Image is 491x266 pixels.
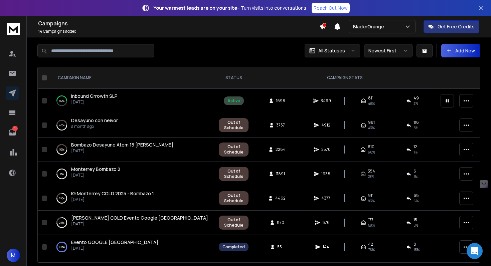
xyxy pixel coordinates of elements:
a: Inbound Grrowth SLP [71,93,118,99]
span: 68 [414,193,419,198]
button: Get Free Credits [424,20,479,33]
p: 8 % [60,171,64,177]
a: Evento GOOGLE [GEOGRAPHIC_DATA] [71,239,158,246]
span: 177 [368,217,373,223]
p: Get Free Credits [438,23,475,30]
h1: Campaigns [38,19,319,27]
div: Out of Schedule [222,120,245,130]
span: Evento GOOGLE [GEOGRAPHIC_DATA] [71,239,158,245]
div: Out of Schedule [222,193,245,204]
button: Add New [441,44,480,57]
p: [DATE] [71,173,120,178]
p: [DATE] [71,197,154,202]
span: 55 [277,244,284,250]
span: 3 % [414,101,418,106]
span: 1698 [276,98,285,103]
strong: Your warmest leads are on your site [154,5,237,11]
button: M [7,249,20,262]
div: Completed [222,244,245,250]
span: [PERSON_NAME] COLD Evento Google [GEOGRAPHIC_DATA] [71,215,208,221]
span: 811 [368,95,373,101]
p: Reach Out Now [314,5,348,11]
td: 24%[PERSON_NAME] COLD Evento Google [GEOGRAPHIC_DATA][DATE] [50,211,215,235]
span: 870 [277,220,284,225]
span: 2570 [321,147,331,152]
td: 48%Desayuno con neivora month ago [50,113,215,138]
span: 76 % [368,247,375,252]
a: Reach Out Now [312,3,350,13]
p: Campaigns added [38,29,319,34]
span: 3499 [321,98,331,103]
span: 5 % [414,125,418,130]
span: 2284 [276,147,286,152]
td: 50%Inbound Grrowth SLP[DATE] [50,89,215,113]
th: STATUS [215,67,253,89]
td: 8%Monterrey Bombazo 2[DATE] [50,162,215,186]
span: 43 % [368,125,375,130]
a: 1 [6,126,19,139]
span: Desayuno con neivor [71,117,118,123]
span: 961 [368,120,375,125]
a: Desayuno con neivor [71,117,118,124]
img: logo [7,23,20,35]
span: 911 [368,193,373,198]
span: 1938 [321,171,330,177]
p: 48 % [59,122,64,128]
p: All Statuses [318,47,345,54]
span: 14 [38,28,42,34]
span: 3891 [276,171,285,177]
span: 49 [414,95,419,101]
span: 15 % [414,247,420,252]
p: 24 % [59,195,64,202]
span: 4377 [321,196,330,201]
span: 15 [414,217,417,223]
div: Active [227,98,240,103]
td: 52%Bombazo Desayuno Atom 15 [PERSON_NAME][DATE] [50,138,215,162]
th: CAMPAIGN STATS [253,67,437,89]
p: – Turn visits into conversations [154,5,306,11]
span: 58 % [368,223,375,228]
p: a month ago [71,124,118,129]
span: 12 [414,144,417,150]
p: [DATE] [71,148,173,154]
span: 5 % [414,223,418,228]
span: 144 [323,244,329,250]
div: Out of Schedule [222,217,245,228]
span: 1 % [414,150,418,155]
p: 100 % [59,244,65,250]
span: 676 [322,220,330,225]
td: 24%IG Monterrey COLD 2025 - Bombazo 1[DATE] [50,186,215,211]
div: Out of Schedule [222,144,245,155]
a: Bombazo Desayuno Atom 15 [PERSON_NAME] [71,142,173,148]
div: Open Intercom Messenger [467,243,483,259]
div: Out of Schedule [222,169,245,179]
p: [DATE] [71,221,208,227]
p: 24 % [59,219,64,226]
p: [DATE] [71,99,118,105]
p: 50 % [59,97,64,104]
td: 100%Evento GOOGLE [GEOGRAPHIC_DATA][DATE] [50,235,215,259]
p: 52 % [59,146,64,153]
span: 78 % [368,174,374,179]
span: 4462 [275,196,286,201]
button: Newest First [364,44,413,57]
th: CAMPAIGN NAME [50,67,215,89]
span: 354 [368,169,375,174]
a: IG Monterrey COLD 2025 - Bombazo 1 [71,190,154,197]
span: 3757 [276,122,285,128]
span: 66 % [368,150,375,155]
span: 42 [368,242,373,247]
span: 610 [368,144,374,150]
span: 6 [414,169,416,174]
span: 6 % [414,198,419,204]
span: 83 % [368,198,375,204]
p: BlacknOrange [353,23,387,30]
p: 1 [12,126,18,131]
span: 8 [414,242,416,247]
span: 116 [414,120,419,125]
